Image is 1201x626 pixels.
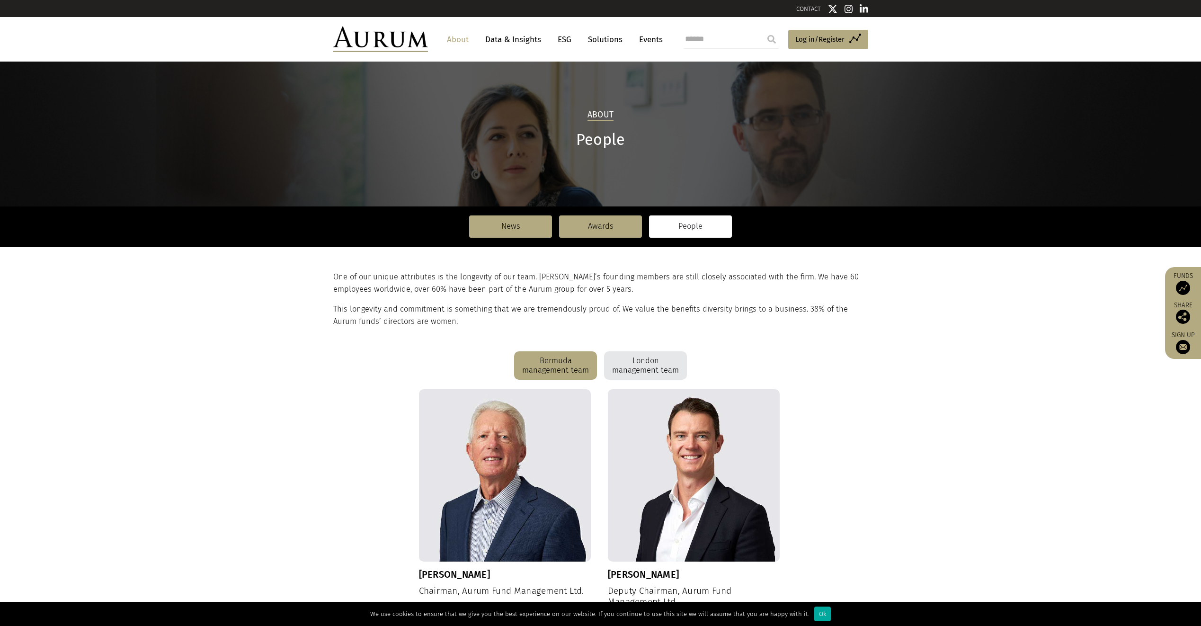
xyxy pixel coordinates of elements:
p: One of our unique attributes is the longevity of our team. [PERSON_NAME]’s founding members are s... [333,271,866,296]
img: Aurum [333,27,428,52]
span: Log in/Register [795,34,845,45]
div: Ok [814,607,831,621]
a: People [649,215,732,237]
p: This longevity and commitment is something that we are tremendously proud of. We value the benefi... [333,303,866,328]
a: Solutions [583,31,627,48]
a: About [442,31,473,48]
a: Data & Insights [480,31,546,48]
div: Bermuda management team [514,351,597,380]
a: Sign up [1170,331,1196,354]
a: Awards [559,215,642,237]
h1: People [333,131,868,149]
img: Instagram icon [845,4,853,14]
a: Log in/Register [788,30,868,50]
a: CONTACT [796,5,821,12]
div: London management team [604,351,687,380]
img: Sign up to our newsletter [1176,340,1190,354]
a: Events [634,31,663,48]
a: ESG [553,31,576,48]
h4: Chairman, Aurum Fund Management Ltd. [419,586,591,597]
h3: [PERSON_NAME] [608,569,780,580]
img: Access Funds [1176,281,1190,295]
h2: About [587,110,614,121]
img: Twitter icon [828,4,837,14]
div: Share [1170,302,1196,324]
a: News [469,215,552,237]
a: Funds [1170,272,1196,295]
img: Linkedin icon [860,4,868,14]
h3: [PERSON_NAME] [419,569,591,580]
input: Submit [762,30,781,49]
img: Share this post [1176,310,1190,324]
h4: Deputy Chairman, Aurum Fund Management Ltd. [608,586,780,608]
